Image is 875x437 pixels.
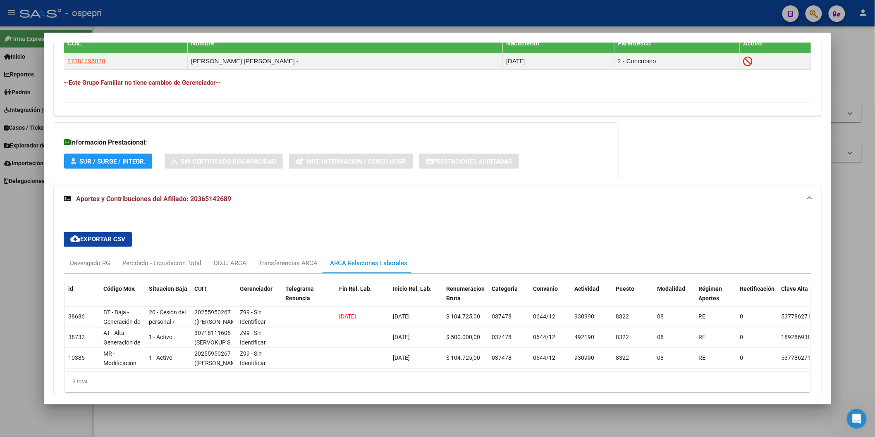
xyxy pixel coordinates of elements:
mat-expansion-panel-header: Aportes y Contribuciones del Afiliado: 20365142689 [54,186,821,212]
span: 20 - Cesión del personal / ART.229 - LCT [149,309,186,335]
span: Sin Certificado Discapacidad [181,158,276,165]
div: DDJJ ARCA [214,259,246,268]
datatable-header-cell: Renumeracion Bruta [443,280,489,317]
span: id [68,286,73,292]
span: 53778627174000833502 [782,313,848,320]
span: Z99 - Sin Identificar [240,309,266,325]
span: Fin Rel. Lab. [339,286,372,292]
span: [DATE] [393,334,410,341]
span: 930990 [575,313,595,320]
h4: --Este Grupo Familiar no tiene cambios de Gerenciador-- [64,78,811,87]
td: 2 - Concubino [614,53,740,69]
span: 0 [740,334,744,341]
th: CUIL [64,33,187,53]
span: Régimen Aportes [699,286,722,302]
datatable-header-cell: Actividad [571,280,613,317]
th: Nombre [188,33,503,53]
button: SUR / SURGE / INTEGR. [64,154,152,169]
datatable-header-cell: id [65,280,100,317]
span: 08 [657,334,664,341]
td: [PERSON_NAME] [PERSON_NAME] - [188,53,503,69]
div: 20255950267 [194,349,231,359]
span: Modalidad [657,286,686,292]
span: Z99 - Sin Identificar [240,330,266,346]
span: Gerenciador [240,286,273,292]
span: [DATE] [393,313,410,320]
span: 0644/12 [533,334,556,341]
span: 08 [657,355,664,361]
th: Parentesco [614,33,740,53]
datatable-header-cell: Telegrama Renuncia [282,280,336,317]
span: [DATE] [339,313,356,320]
th: Nacimiento [503,33,614,53]
datatable-header-cell: Convenio [530,280,571,317]
span: 38686 [68,313,85,320]
span: MR - Modificación de datos en la relación CUIT –CUIL [103,351,142,395]
span: Rectificación [740,286,775,292]
span: Categoria [492,286,518,292]
span: 1 - Activo [149,334,172,341]
button: Exportar CSV [64,232,132,247]
button: Sin Certificado Discapacidad [165,154,283,169]
div: Transferencias ARCA [259,259,318,268]
datatable-header-cell: CUIT [191,280,237,317]
datatable-header-cell: Modalidad [654,280,696,317]
span: 8322 [616,313,629,320]
div: 30718111605 [194,329,231,338]
span: RE [699,334,706,341]
mat-icon: cloud_download [70,234,80,244]
datatable-header-cell: Situacion Baja [146,280,191,317]
h3: Información Prestacional: [64,138,608,147]
datatable-header-cell: Inicio Rel. Lab. [390,280,443,317]
datatable-header-cell: Código Mov. [100,280,146,317]
button: Not. Internacion / Censo Hosp. [289,154,413,169]
span: 0644/12 [533,355,556,361]
span: 930990 [575,355,595,361]
span: [DATE] [393,355,410,361]
span: $ 500.000,00 [447,334,481,341]
span: 1 - Activo [149,355,172,361]
span: Exportar CSV [70,236,125,243]
span: (SERVOKUP S. R. L.) [194,340,232,356]
span: 037478 [492,334,512,341]
span: SUR / SURGE / INTEGR. [79,158,146,165]
span: 08 [657,313,664,320]
span: CUIT [194,286,207,292]
span: 0 [740,313,744,320]
iframe: Intercom live chat [847,409,867,429]
div: 20255950267 [194,308,231,318]
span: RE [699,355,706,361]
span: Aportes y Contribuciones del Afiliado: 20365142689 [76,195,231,203]
span: 037478 [492,355,512,361]
span: Puesto [616,286,635,292]
datatable-header-cell: Categoria [489,280,530,317]
span: 037478 [492,313,512,320]
span: ([PERSON_NAME]) [194,360,243,367]
div: Percibido - Liquidación Total [122,259,201,268]
span: $ 104.725,00 [447,313,481,320]
div: ARCA Relaciones Laborales [330,259,407,268]
span: Convenio [533,286,558,292]
span: 0 [740,355,744,361]
span: Z99 - Sin Identificar [240,351,266,367]
span: 8322 [616,334,629,341]
div: Devengado RG [70,259,110,268]
span: 53778627174000833502 [782,355,848,361]
td: [DATE] [503,53,614,69]
datatable-header-cell: Rectificación [737,280,778,317]
span: 492190 [575,334,595,341]
datatable-header-cell: Clave Alta [778,280,861,317]
span: Not. Internacion / Censo Hosp. [307,158,406,165]
span: 10385 [68,355,85,361]
span: Renumeracion Bruta [447,286,485,302]
span: 0644/12 [533,313,556,320]
span: Inicio Rel. Lab. [393,286,432,292]
button: Prestaciones Auditadas [419,154,519,169]
datatable-header-cell: Puesto [613,280,654,317]
div: Aportes y Contribuciones del Afiliado: 20365142689 [54,212,821,412]
span: Situacion Baja [149,286,187,292]
span: 27381496878 [67,57,105,64]
th: Activo [740,33,811,53]
span: 8322 [616,355,629,361]
span: AT - Alta - Generación de clave [103,330,140,356]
